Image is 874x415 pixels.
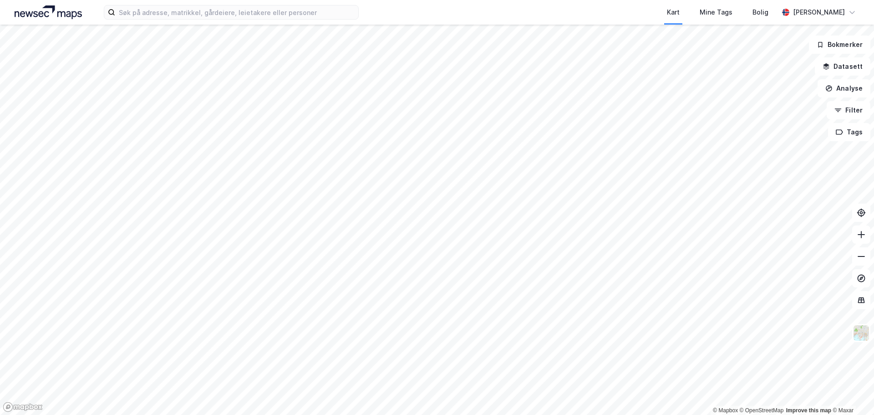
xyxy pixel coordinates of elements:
input: Søk på adresse, matrikkel, gårdeiere, leietakere eller personer [115,5,358,19]
div: Mine Tags [700,7,732,18]
button: Tags [828,123,870,141]
a: OpenStreetMap [740,407,784,414]
a: Mapbox homepage [3,402,43,412]
iframe: Chat Widget [828,371,874,415]
div: [PERSON_NAME] [793,7,845,18]
div: Bolig [752,7,768,18]
button: Datasett [815,57,870,76]
img: Z [853,324,870,342]
a: Improve this map [786,407,831,414]
button: Filter [827,101,870,119]
div: Kart [667,7,680,18]
a: Mapbox [713,407,738,414]
button: Bokmerker [809,36,870,54]
img: logo.a4113a55bc3d86da70a041830d287a7e.svg [15,5,82,19]
button: Analyse [818,79,870,97]
div: Kontrollprogram for chat [828,371,874,415]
